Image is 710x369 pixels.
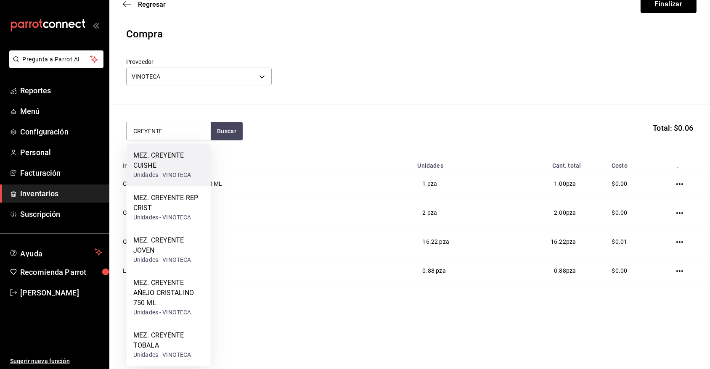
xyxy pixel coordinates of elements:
[109,285,413,314] td: LIC. CAMPARI 750 ML
[133,278,204,308] div: MEZ. CREYENTE AÑEJO CRISTALINO 750 ML
[20,188,102,199] span: Inventarios
[109,256,413,285] td: LIC. BAILEYS 700ML
[413,198,501,227] td: 2 pza
[413,227,501,256] td: 16.22 pza
[138,0,166,8] span: Regresar
[133,213,204,222] div: Unidades - VINOTECA
[20,266,102,278] span: Recomienda Parrot
[501,285,586,314] td: pza
[126,59,272,65] label: Proveedor
[551,238,566,245] span: 16.22
[586,157,653,169] th: Costo
[133,308,204,317] div: Unidades - VINOTECA
[20,167,102,179] span: Facturación
[20,85,102,96] span: Reportes
[23,55,90,64] span: Pregunta a Parrot AI
[20,147,102,158] span: Personal
[653,122,693,134] span: Total: $0.06
[501,157,586,169] th: Cant. total
[554,209,566,216] span: 2.00
[109,198,413,227] td: GIN. MONKEY 47
[20,126,102,137] span: Configuración
[133,351,204,359] div: Unidades - VINOTECA
[133,150,204,171] div: MEZ. CREYENTE CUISHE
[501,227,586,256] td: pza
[109,157,413,169] th: Insumo
[554,180,566,187] span: 1.00
[612,209,628,216] span: $0.00
[133,193,204,213] div: MEZ. CREYENTE REP CRIST
[127,122,211,140] input: Buscar insumo
[9,50,103,68] button: Pregunta a Parrot AI
[501,256,586,285] td: pza
[133,330,204,351] div: MEZ. CREYENTE TOBALA
[123,0,166,8] button: Regresar
[109,227,413,256] td: GIN. TANQUERAY 750 ML
[126,26,693,42] div: Compra
[612,180,628,187] span: $0.00
[413,157,501,169] th: Unidades
[6,61,103,70] a: Pregunta a Parrot AI
[20,287,102,298] span: [PERSON_NAME]
[133,235,204,256] div: MEZ. CREYENTE JOVEN
[126,68,272,85] div: VINOTECA
[20,105,102,117] span: Menú
[109,169,413,198] td: COG. [PERSON_NAME] VSOP 700 ML
[413,285,501,314] td: 3 pza
[133,256,204,264] div: Unidades - VINOTECA
[10,357,102,366] span: Sugerir nueva función
[612,267,628,274] span: $0.00
[413,169,501,198] td: 1 pza
[501,169,586,198] td: pza
[211,122,243,140] button: Buscar
[413,256,501,285] td: 0.88 pza
[653,157,710,169] th: .
[554,267,566,274] span: 0.88
[93,22,99,29] button: open_drawer_menu
[20,208,102,220] span: Suscripción
[612,238,628,245] span: $0.01
[20,247,91,257] span: Ayuda
[133,171,204,179] div: Unidades - VINOTECA
[501,198,586,227] td: pza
